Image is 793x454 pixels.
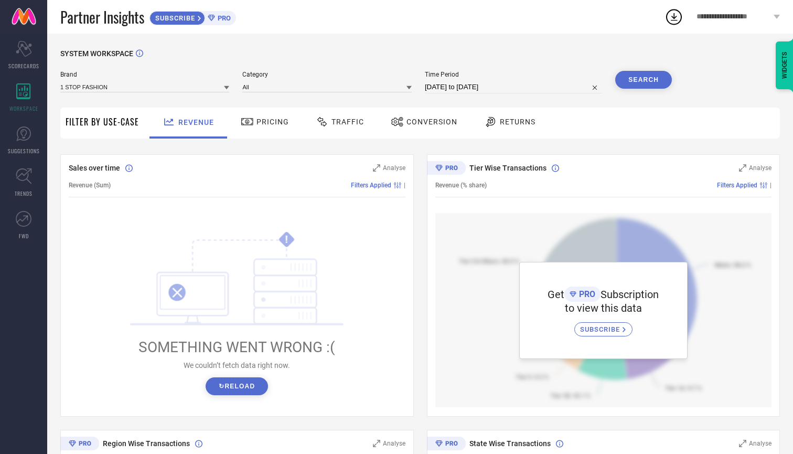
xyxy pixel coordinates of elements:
[206,377,268,395] button: ↻Reload
[383,440,405,447] span: Analyse
[565,302,642,314] span: to view this data
[351,182,391,189] span: Filters Applied
[103,439,190,448] span: Region Wise Transactions
[9,104,38,112] span: WORKSPACE
[406,118,457,126] span: Conversion
[615,71,672,89] button: Search
[739,164,746,172] svg: Zoom
[138,339,335,356] span: SOMETHING WENT WRONG :(
[150,14,198,22] span: SUBSCRIBE
[285,234,288,246] tspan: !
[215,14,231,22] span: PRO
[749,164,771,172] span: Analyse
[383,164,405,172] span: Analyse
[425,81,602,93] input: Select time period
[331,118,364,126] span: Traffic
[60,71,229,78] span: Brand
[576,289,595,299] span: PRO
[69,164,120,172] span: Sales over time
[184,361,290,369] span: We couldn’t fetch data right now.
[739,440,746,447] svg: Zoom
[425,71,602,78] span: Time Period
[601,288,659,301] span: Subscription
[427,437,466,452] div: Premium
[574,314,633,336] a: SUBSCRIBE
[149,8,236,25] a: SUBSCRIBEPRO
[60,49,133,58] span: SYSTEM WORKSPACE
[548,288,564,301] span: Get
[717,182,757,189] span: Filters Applied
[373,164,380,172] svg: Zoom
[15,189,33,197] span: TRENDS
[373,440,380,447] svg: Zoom
[19,232,29,240] span: FWD
[469,439,551,448] span: State Wise Transactions
[8,147,40,155] span: SUGGESTIONS
[665,7,683,26] div: Open download list
[749,440,771,447] span: Analyse
[435,182,487,189] span: Revenue (% share)
[770,182,771,189] span: |
[427,161,466,177] div: Premium
[60,437,99,452] div: Premium
[178,118,214,126] span: Revenue
[60,6,144,28] span: Partner Insights
[404,182,405,189] span: |
[66,115,139,128] span: Filter By Use-Case
[242,71,411,78] span: Category
[580,325,623,333] span: SUBSCRIBE
[256,118,289,126] span: Pricing
[69,182,111,189] span: Revenue (Sum)
[500,118,535,126] span: Returns
[8,62,39,70] span: SCORECARDS
[469,164,546,172] span: Tier Wise Transactions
